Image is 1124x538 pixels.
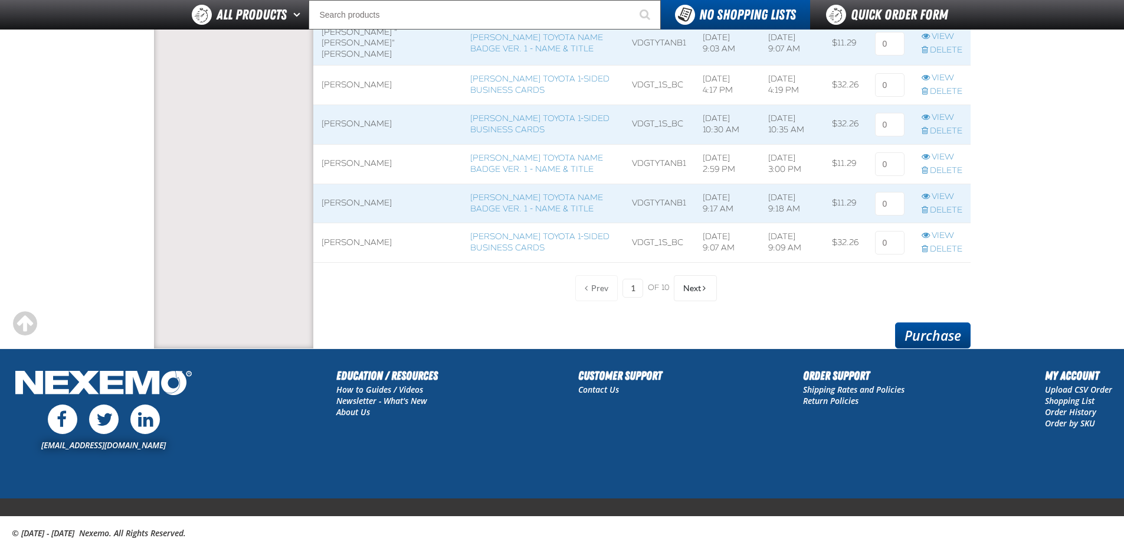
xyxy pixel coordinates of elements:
[313,105,463,145] td: [PERSON_NAME]
[470,231,609,253] a: [PERSON_NAME] Toyota 1-sided Business Cards
[875,73,905,97] input: 0
[694,144,760,184] td: [DATE] 2:59 PM
[922,126,962,137] a: Delete row action
[12,311,38,337] div: Scroll to the top
[1045,384,1112,395] a: Upload CSV Order
[875,152,905,176] input: 0
[824,144,867,184] td: $11.29
[470,153,603,174] a: [PERSON_NAME] Toyota Name Badge Ver. 1 - Name & Title
[922,86,962,97] a: Delete row action
[760,184,824,223] td: [DATE] 9:18 AM
[336,367,438,384] h2: Education / Resources
[624,223,694,263] td: VDGT_1S_BC
[760,22,824,66] td: [DATE] 9:07 AM
[760,144,824,184] td: [DATE] 3:00 PM
[875,231,905,255] input: 0
[313,184,463,223] td: [PERSON_NAME]
[624,22,694,66] td: VDGTYTANB1
[803,384,905,395] a: Shipping Rates and Policies
[803,367,905,384] h2: Order Support
[922,152,962,163] a: View row action
[824,105,867,145] td: $32.26
[694,223,760,263] td: [DATE] 9:07 AM
[648,283,669,294] span: of 10
[922,31,962,43] a: View row action
[624,66,694,105] td: VDGT_1S_BC
[824,66,867,105] td: $32.26
[760,66,824,105] td: [DATE] 4:19 PM
[922,191,962,203] a: View row action
[760,223,824,263] td: [DATE] 9:09 AM
[683,283,701,293] span: Next Page
[336,384,423,395] a: How to Guides / Videos
[875,32,905,56] input: 0
[875,192,905,216] input: 0
[1045,367,1112,384] h2: My Account
[922,230,962,242] a: View row action
[674,275,717,301] button: Next Page
[470,32,603,54] a: [PERSON_NAME] Toyota Name Badge Ver. 1 - Name & Title
[336,395,427,406] a: Newsletter - What's New
[824,184,867,223] td: $11.29
[470,113,609,135] a: [PERSON_NAME] Toyota 1-sided Business Cards
[624,184,694,223] td: VDGTYTANB1
[41,439,166,451] a: [EMAIL_ADDRESS][DOMAIN_NAME]
[578,367,662,384] h2: Customer Support
[624,144,694,184] td: VDGTYTANB1
[694,105,760,145] td: [DATE] 10:30 AM
[694,22,760,66] td: [DATE] 9:03 AM
[803,395,858,406] a: Return Policies
[470,193,603,214] a: [PERSON_NAME] Toyota Name Badge Ver. 1 - Name & Title
[922,112,962,123] a: View row action
[824,22,867,66] td: $11.29
[217,4,287,25] span: All Products
[760,105,824,145] td: [DATE] 10:35 AM
[313,144,463,184] td: [PERSON_NAME]
[470,74,609,95] a: [PERSON_NAME] Toyota 1-sided Business Cards
[578,384,619,395] a: Contact Us
[624,105,694,145] td: VDGT_1S_BC
[922,165,962,177] a: Delete row action
[336,406,370,418] a: About Us
[1045,406,1096,418] a: Order History
[12,367,195,402] img: Nexemo Logo
[1045,418,1095,429] a: Order by SKU
[313,223,463,263] td: [PERSON_NAME]
[313,22,463,66] td: [PERSON_NAME] "[PERSON_NAME]" [PERSON_NAME]
[922,205,962,216] a: Delete row action
[622,279,643,298] input: Current page number
[922,244,962,255] a: Delete row action
[824,223,867,263] td: $32.26
[1045,395,1094,406] a: Shopping List
[694,184,760,223] td: [DATE] 9:17 AM
[895,322,971,348] a: Purchase
[922,45,962,56] a: Delete row action
[313,66,463,105] td: [PERSON_NAME]
[699,6,796,23] span: No Shopping Lists
[875,113,905,136] input: 0
[922,73,962,84] a: View row action
[694,66,760,105] td: [DATE] 4:17 PM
